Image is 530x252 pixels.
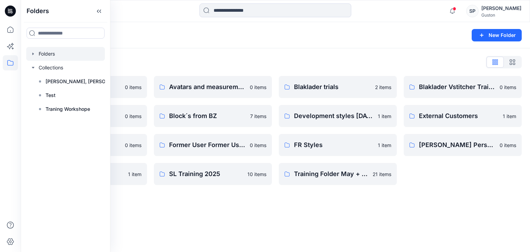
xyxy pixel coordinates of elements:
a: Blaklader trials2 items [279,76,397,98]
p: 2 items [375,84,391,91]
p: Blaklader Vstitcher Training [419,82,495,92]
p: 0 items [250,84,266,91]
a: SL Training 202510 items [154,163,272,185]
p: SL Training 2025 [169,169,243,179]
p: FR Styles [294,140,374,150]
a: Former User Former User's Personal Zone0 items [154,134,272,156]
p: Training Folder May + [DATE] [294,169,369,179]
p: 0 items [500,84,516,91]
a: External Customers1 item [404,105,522,127]
p: Blaklader trials [294,82,371,92]
p: 1 item [128,171,141,178]
p: 0 items [125,113,141,120]
p: 21 items [373,171,391,178]
div: Guston [481,12,521,18]
p: Block´s from BZ [169,111,246,121]
a: Avatars and measurement lists0 items [154,76,272,98]
a: Blaklader Vstitcher Training0 items [404,76,522,98]
p: 0 items [500,142,516,149]
p: 7 items [250,113,266,120]
p: 0 items [125,84,141,91]
p: Former User Former User's Personal Zone [169,140,246,150]
div: SP [466,5,479,17]
a: Development styles [DATE]1 item [279,105,397,127]
p: External Customers [419,111,499,121]
p: Avatars and measurement lists [169,82,246,92]
div: [PERSON_NAME] [481,4,521,12]
a: FR Styles1 item [279,134,397,156]
p: Traning Workshope [46,105,90,113]
p: 1 item [378,113,391,120]
p: 10 items [247,171,266,178]
p: [PERSON_NAME] Personal Zone [419,140,495,150]
p: 1 item [378,142,391,149]
p: 0 items [250,142,266,149]
p: Test [46,91,56,99]
a: [PERSON_NAME] Personal Zone0 items [404,134,522,156]
button: New Folder [472,29,522,41]
p: Development styles [DATE] [294,111,374,121]
p: [PERSON_NAME], [PERSON_NAME] TEST collection [46,77,119,86]
a: Block´s from BZ7 items [154,105,272,127]
p: 1 item [503,113,516,120]
a: Training Folder May + [DATE]21 items [279,163,397,185]
p: 0 items [125,142,141,149]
